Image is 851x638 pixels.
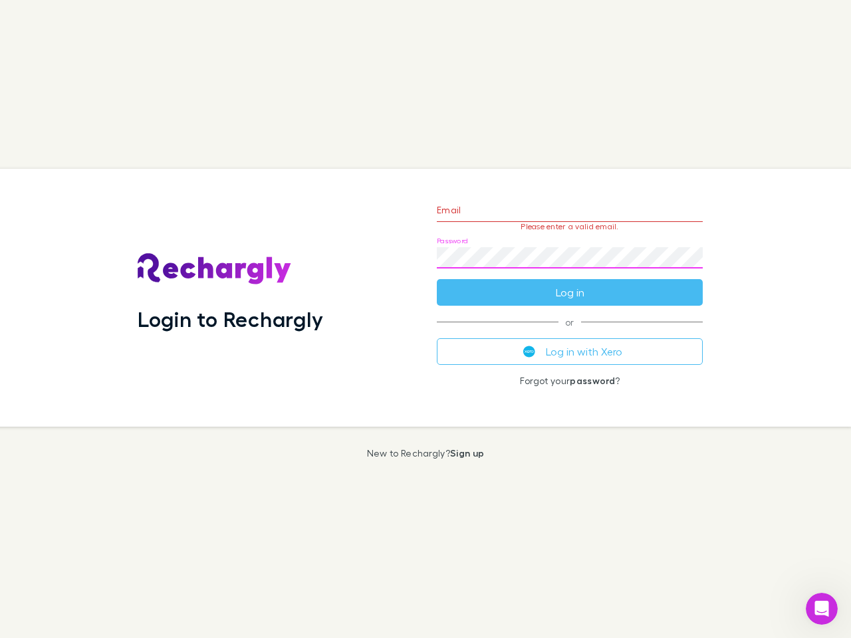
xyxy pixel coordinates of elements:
[450,447,484,459] a: Sign up
[367,448,485,459] p: New to Rechargly?
[437,338,703,365] button: Log in with Xero
[523,346,535,358] img: Xero's logo
[138,306,323,332] h1: Login to Rechargly
[437,222,703,231] p: Please enter a valid email.
[437,236,468,246] label: Password
[437,279,703,306] button: Log in
[570,375,615,386] a: password
[138,253,292,285] img: Rechargly's Logo
[806,593,838,625] iframe: Intercom live chat
[437,375,703,386] p: Forgot your ?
